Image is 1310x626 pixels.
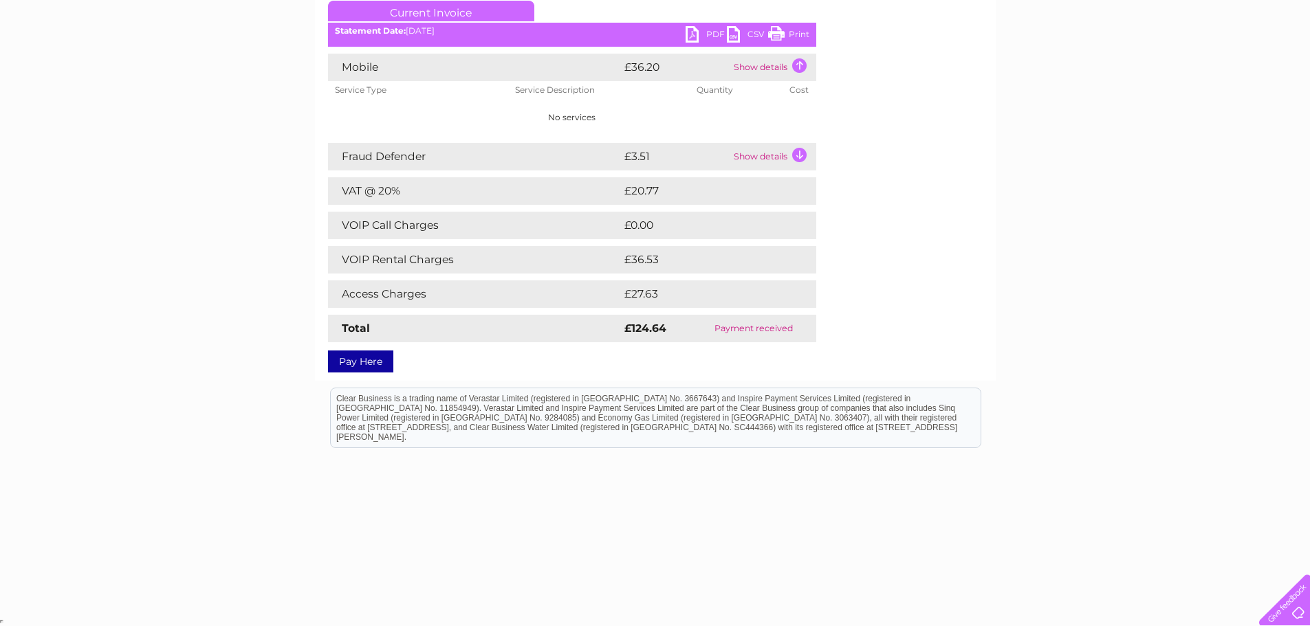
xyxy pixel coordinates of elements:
[730,143,816,170] td: Show details
[335,25,406,36] b: Statement Date:
[328,54,621,81] td: Mobile
[621,246,788,273] td: £36.53
[783,81,816,99] th: Cost
[1265,58,1297,69] a: Log out
[727,26,768,46] a: CSV
[1190,58,1210,69] a: Blog
[690,81,783,99] th: Quantity
[328,212,621,239] td: VOIP Call Charges
[1068,58,1094,69] a: Water
[328,350,393,372] a: Pay Here
[328,143,621,170] td: Fraud Defender
[342,322,370,335] strong: Total
[686,26,727,46] a: PDF
[621,54,730,81] td: £36.20
[621,280,788,308] td: £27.63
[1102,58,1133,69] a: Energy
[328,1,534,21] a: Current Invoice
[328,26,816,36] div: [DATE]
[328,246,621,273] td: VOIP Rental Charges
[730,54,816,81] td: Show details
[1219,58,1252,69] a: Contact
[328,99,816,136] td: No services
[621,177,788,205] td: £20.77
[328,81,508,99] th: Service Type
[46,36,116,78] img: logo.png
[328,280,621,308] td: Access Charges
[328,177,621,205] td: VAT @ 20%
[692,315,816,342] td: Payment received
[624,322,666,335] strong: £124.64
[768,26,809,46] a: Print
[331,8,981,67] div: Clear Business is a trading name of Verastar Limited (registered in [GEOGRAPHIC_DATA] No. 3667643...
[508,81,690,99] th: Service Description
[621,212,785,239] td: £0.00
[621,143,730,170] td: £3.51
[1051,7,1146,24] a: 0333 014 3131
[1141,58,1182,69] a: Telecoms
